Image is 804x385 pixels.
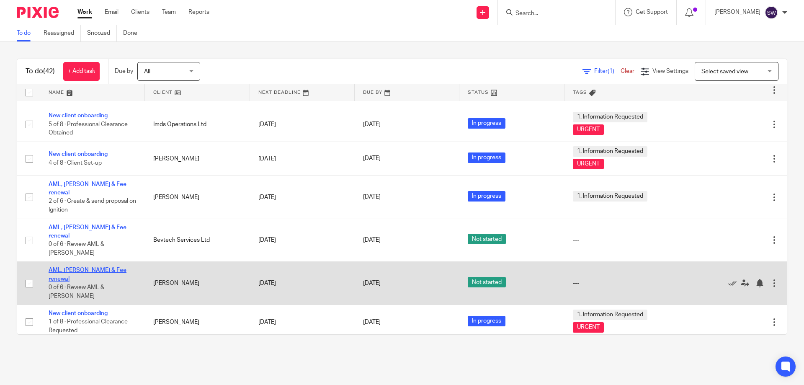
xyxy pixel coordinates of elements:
span: In progress [468,191,505,202]
span: [DATE] [363,156,381,162]
a: New client onboarding [49,310,108,316]
span: URGENT [573,159,604,169]
p: [PERSON_NAME] [714,8,760,16]
td: [PERSON_NAME] [145,142,250,176]
span: In progress [468,152,505,163]
td: [DATE] [250,142,355,176]
a: AML, [PERSON_NAME] & Fee renewal [49,181,126,196]
td: [PERSON_NAME] [145,176,250,219]
span: In progress [468,316,505,326]
span: (1) [608,68,614,74]
span: [DATE] [363,121,381,127]
span: 2 of 6 · Create & send proposal on Ignition [49,199,136,213]
a: Reassigned [44,25,81,41]
span: 5 of 8 · Professional Clearance Obtained [49,121,128,136]
a: New client onboarding [49,151,108,157]
a: To do [17,25,37,41]
span: Get Support [636,9,668,15]
div: --- [573,236,674,244]
span: 4 of 8 · Client Set-up [49,160,102,166]
img: svg%3E [765,6,778,19]
a: Reports [188,8,209,16]
span: [DATE] [363,280,381,286]
a: Clients [131,8,149,16]
a: Mark as done [728,279,741,287]
a: Done [123,25,144,41]
a: New client onboarding [49,113,108,119]
td: [DATE] [250,176,355,219]
td: [DATE] [250,107,355,142]
img: Pixie [17,7,59,18]
div: --- [573,279,674,287]
span: URGENT [573,124,604,135]
span: [DATE] [363,237,381,243]
a: AML, [PERSON_NAME] & Fee renewal [49,225,126,239]
span: Tags [573,90,587,95]
span: 1. Information Requested [573,112,647,122]
td: Bevtech Services Ltd [145,219,250,262]
span: View Settings [652,68,688,74]
input: Search [515,10,590,18]
span: (42) [43,68,55,75]
span: Select saved view [701,69,748,75]
span: 1. Information Requested [573,310,647,320]
span: 1 of 8 · Professional Clearance Requested [49,319,128,334]
span: [DATE] [363,194,381,200]
a: Clear [621,68,634,74]
span: 0 of 6 · Review AML & [PERSON_NAME] [49,241,104,256]
td: [DATE] [250,305,355,339]
span: URGENT [573,322,604,333]
span: Not started [468,277,506,287]
span: All [144,69,150,75]
td: [DATE] [250,262,355,305]
a: AML, [PERSON_NAME] & Fee renewal [49,267,126,282]
td: [PERSON_NAME] [145,262,250,305]
td: [DATE] [250,219,355,262]
a: Email [105,8,119,16]
span: In progress [468,118,505,129]
span: 1. Information Requested [573,191,647,202]
p: Due by [115,67,133,75]
a: Snoozed [87,25,117,41]
a: + Add task [63,62,100,81]
h1: To do [26,67,55,76]
span: [DATE] [363,319,381,325]
a: Team [162,8,176,16]
a: Work [77,8,92,16]
span: 0 of 6 · Review AML & [PERSON_NAME] [49,284,104,299]
span: Not started [468,234,506,244]
td: [PERSON_NAME] [145,305,250,339]
span: Filter [594,68,621,74]
span: 1. Information Requested [573,146,647,157]
td: Imds Operations Ltd [145,107,250,142]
